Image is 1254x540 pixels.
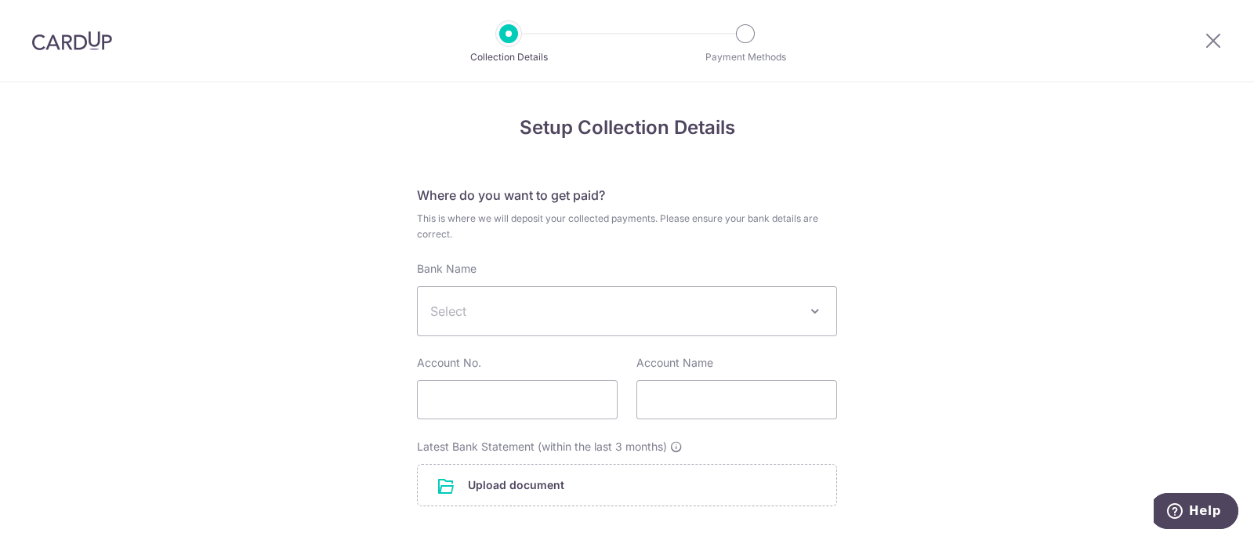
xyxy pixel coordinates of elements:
span: Select [430,302,799,321]
iframe: Opens a widget where you can find more information [1154,493,1238,532]
span: Help [35,11,67,25]
div: Upload document [417,464,837,506]
h4: Setup Collection Details [417,114,837,142]
label: Account Name [636,355,713,371]
span: Latest Bank Statement (within the last 3 months) [417,440,667,453]
h5: Where do you want to get paid? [417,186,837,205]
img: CardUp [31,31,113,50]
label: Bank Name [417,261,477,277]
p: Collection Details [451,49,567,65]
p: This is where we will deposit your collected payments. Please ensure your bank details are correct. [417,211,837,242]
label: Account No. [417,355,481,371]
p: Payment Methods [687,49,803,65]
